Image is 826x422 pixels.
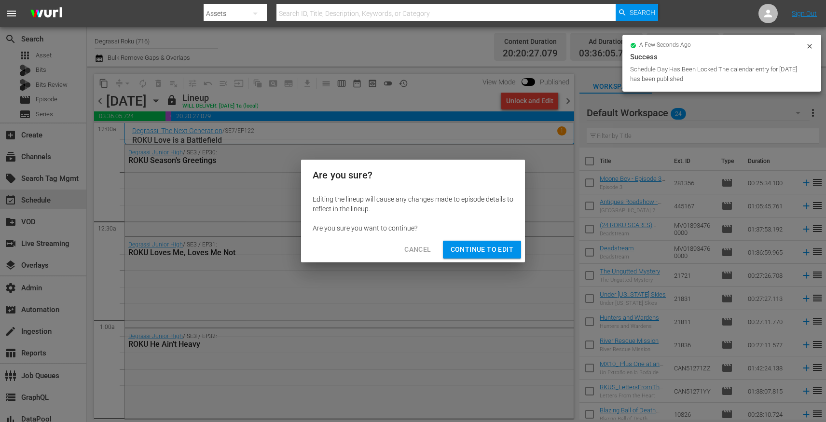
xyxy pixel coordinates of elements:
span: a few seconds ago [639,41,691,49]
div: Schedule Day Has Been Locked The calendar entry for [DATE] has been published [630,65,803,84]
a: Sign Out [792,10,817,17]
span: menu [6,8,17,19]
div: Are you sure you want to continue? [313,223,513,233]
span: Continue to Edit [451,244,513,256]
h2: Are you sure? [313,167,513,183]
div: Editing the lineup will cause any changes made to episode details to reflect in the lineup. [313,194,513,214]
div: Success [630,51,813,63]
img: ans4CAIJ8jUAAAAAAAAAAAAAAAAAAAAAAAAgQb4GAAAAAAAAAAAAAAAAAAAAAAAAJMjXAAAAAAAAAAAAAAAAAAAAAAAAgAT5G... [23,2,69,25]
button: Cancel [397,241,439,259]
span: Cancel [404,244,431,256]
span: Search [630,4,655,21]
button: Continue to Edit [443,241,521,259]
